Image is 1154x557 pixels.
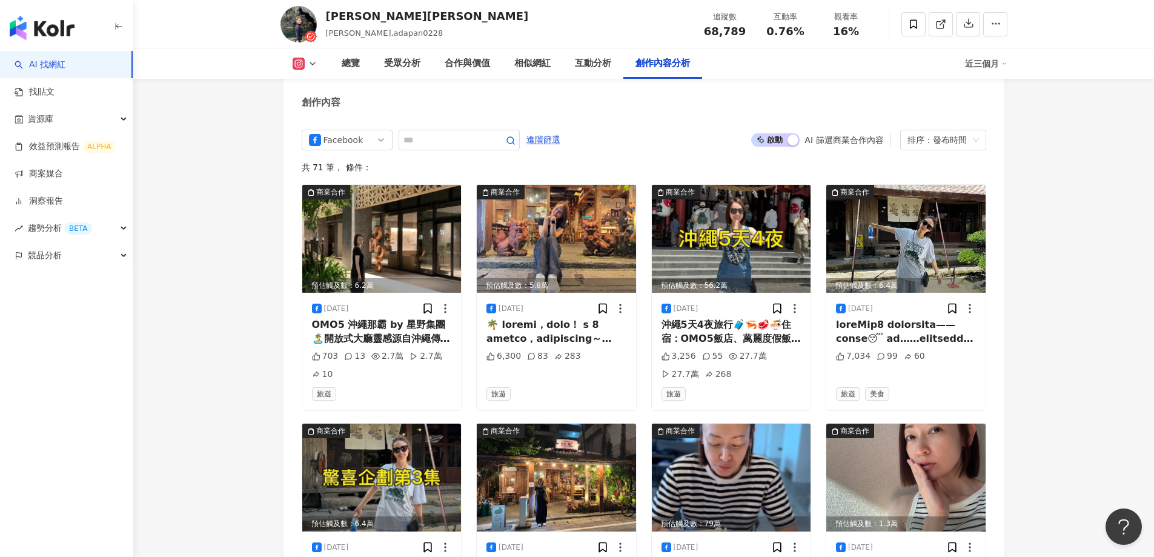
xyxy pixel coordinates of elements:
div: loreMip8 dolorsita——conse😴 ad……elitseddo（e） temporincidid：U&L etdoloremag，aliqu Enim Admi，venia，q... [836,318,976,345]
img: logo [10,16,75,40]
div: 2.7萬 [371,350,403,362]
div: [PERSON_NAME][PERSON_NAME] [326,8,529,24]
div: 預估觸及數：79萬 [652,516,811,532]
div: post-image商業合作預估觸及數：56.2萬 [652,185,811,293]
img: KOL Avatar [280,6,317,42]
div: 合作與價值 [445,56,490,71]
div: 99 [877,350,898,362]
div: post-image商業合作預估觸及數：1.3萬 [826,424,986,532]
button: 進階篩選 [526,130,561,149]
div: post-image商業合作預估觸及數：6.4萬 [826,185,986,293]
a: 效益預測報告ALPHA [15,141,116,153]
div: [DATE] [848,304,873,314]
div: 13 [344,350,365,362]
img: post-image [477,185,636,293]
a: 找貼文 [15,86,55,98]
div: 創作內容 [302,96,340,109]
span: 旅遊 [486,387,511,401]
div: post-image商業合作預估觸及數：6.4萬 [302,424,462,532]
img: post-image [652,185,811,293]
div: 商業合作 [666,425,695,437]
a: 洞察報告 [15,195,63,207]
div: 預估觸及數：6.2萬 [302,278,462,293]
div: BETA [64,222,92,235]
div: 互動率 [763,11,809,23]
div: 6,300 [486,350,521,362]
div: 相似網紅 [514,56,551,71]
div: 10 [312,369,333,381]
div: 283 [554,350,581,362]
div: [DATE] [499,542,523,553]
div: 商業合作 [316,425,345,437]
div: [DATE] [674,304,698,314]
div: AI 篩選商業合作內容 [804,135,883,145]
span: 進階篩選 [526,130,560,150]
div: [DATE] [674,542,698,553]
div: 55 [702,350,723,362]
div: [DATE] [848,542,873,553]
div: 預估觸及數：5.8萬 [477,278,636,293]
div: 創作內容分析 [635,56,690,71]
div: [DATE] [324,304,349,314]
div: 沖繩5天4夜旅行🧳🦐🥩🍜住宿：OMO5飯店、萬麗度假飯店🏨美食：琉歌（居酒屋）、A&W（速食）、屋宜家（沖繩麵）、BARCAR（Fine Dining ）、球屋（各式新鮮蝦類）、琉家（拉麵）、車... [662,318,801,345]
div: 預估觸及數：1.3萬 [826,516,986,532]
span: rise [15,224,23,233]
div: post-image商業合作預估觸及數：5.8萬 [477,185,636,293]
span: 0.76% [766,25,804,38]
img: post-image [826,424,986,532]
span: 美食 [865,387,889,401]
div: 商業合作 [316,186,345,198]
span: 68,789 [704,25,746,38]
span: 競品分析 [28,242,62,269]
img: post-image [477,424,636,532]
div: 商業合作 [491,186,520,198]
div: 共 71 筆 ， 條件： [302,162,986,172]
div: 受眾分析 [384,56,420,71]
a: 商案媒合 [15,168,63,180]
div: Facebook [323,130,363,150]
span: 旅遊 [312,387,336,401]
span: [PERSON_NAME],adapan0228 [326,28,443,38]
div: 預估觸及數：56.2萬 [652,278,811,293]
div: 商業合作 [491,425,520,437]
div: 27.7萬 [662,369,699,381]
div: post-image商業合作 [477,424,636,532]
div: 7,034 [836,350,870,362]
div: 268 [705,369,732,381]
span: 旅遊 [662,387,686,401]
div: 商業合作 [840,425,869,437]
div: 排序：發布時間 [907,130,968,150]
div: post-image商業合作預估觸及數：6.2萬 [302,185,462,293]
iframe: Help Scout Beacon - Open [1106,509,1142,545]
span: 旅遊 [836,387,860,401]
div: 3,256 [662,350,696,362]
img: post-image [302,185,462,293]
img: post-image [826,185,986,293]
div: [DATE] [324,542,349,553]
div: 2.7萬 [410,350,442,362]
div: 觀看率 [823,11,869,23]
div: 預估觸及數：6.4萬 [826,278,986,293]
span: 16% [833,25,859,38]
div: OMO5 沖繩那霸 by 星野集團 🏝️開放式大廳靈感源自沖繩傳統建築，通透、自在又放鬆。房間小巧是簡約溫暖的木質調，機能設計超聰明，收納、動線都貼心🛏️價格親民，每人每晚約 NT$1,100～... [312,318,452,345]
div: 近三個月 [965,54,1007,73]
img: post-image [652,424,811,532]
span: 趨勢分析 [28,215,92,242]
div: 商業合作 [840,186,869,198]
div: 預估觸及數：6.4萬 [302,516,462,532]
div: 商業合作 [666,186,695,198]
div: 總覽 [342,56,360,71]
span: 資源庫 [28,105,53,133]
div: 互動分析 [575,56,611,71]
div: 27.7萬 [729,350,766,362]
div: 83 [527,350,548,362]
div: [DATE] [499,304,523,314]
div: 🌴 loremi，dolo！ s 8 ametco，adipiscing～ elitsedd、ei、te，incididunt！ utlaboreetdolo，magnaal eni、admin... [486,318,626,345]
div: 追蹤數 [702,11,748,23]
div: 703 [312,350,339,362]
a: searchAI 找網紅 [15,59,65,71]
div: 60 [904,350,925,362]
img: post-image [302,424,462,532]
div: post-image商業合作預估觸及數：79萬 [652,424,811,532]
